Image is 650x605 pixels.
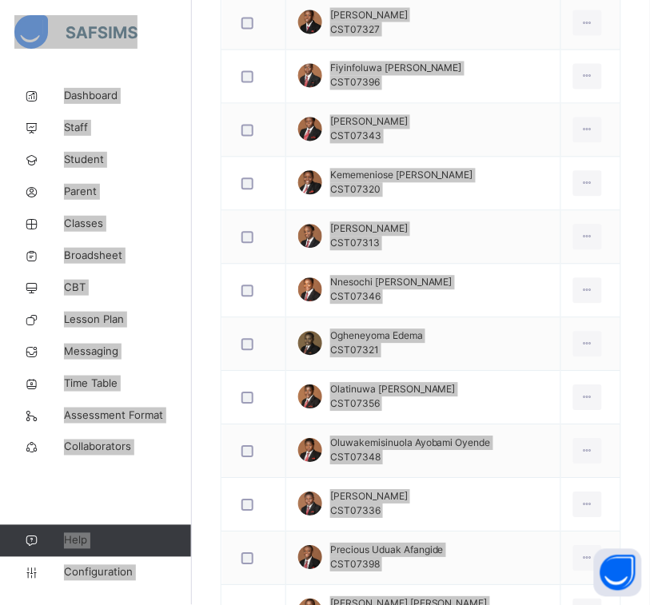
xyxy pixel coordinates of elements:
[330,115,408,129] span: [PERSON_NAME]
[330,130,381,142] span: CST07343
[330,62,462,76] span: Fiyinfoluwa [PERSON_NAME]
[330,23,380,35] span: CST07327
[64,312,192,328] span: Lesson Plan
[330,329,423,344] span: Ogheneyoma Edema
[64,376,192,392] span: Time Table
[330,436,491,451] span: Oluwakemisinuola Ayobami Oyende
[64,152,192,168] span: Student
[330,383,456,397] span: Olatinuwa [PERSON_NAME]
[330,505,381,517] span: CST07336
[64,565,191,581] span: Configuration
[330,77,380,89] span: CST07396
[64,408,192,424] span: Assessment Format
[64,344,192,360] span: Messaging
[64,88,192,104] span: Dashboard
[330,184,381,196] span: CST07320
[64,280,192,296] span: CBT
[330,237,380,249] span: CST07313
[330,291,381,303] span: CST07346
[330,452,381,464] span: CST07348
[330,559,380,571] span: CST07398
[64,533,191,549] span: Help
[330,543,444,558] span: Precious Uduak Afangide
[594,549,642,597] button: Open asap
[64,120,192,136] span: Staff
[330,398,380,410] span: CST07356
[64,216,192,232] span: Classes
[330,169,473,183] span: Kememeniose [PERSON_NAME]
[64,440,192,456] span: Collaborators
[330,8,408,22] span: [PERSON_NAME]
[64,184,192,200] span: Parent
[330,222,408,237] span: [PERSON_NAME]
[330,344,379,356] span: CST07321
[14,15,138,49] img: safsims
[330,490,408,504] span: [PERSON_NAME]
[330,276,453,290] span: Nnesochi [PERSON_NAME]
[64,248,192,264] span: Broadsheet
